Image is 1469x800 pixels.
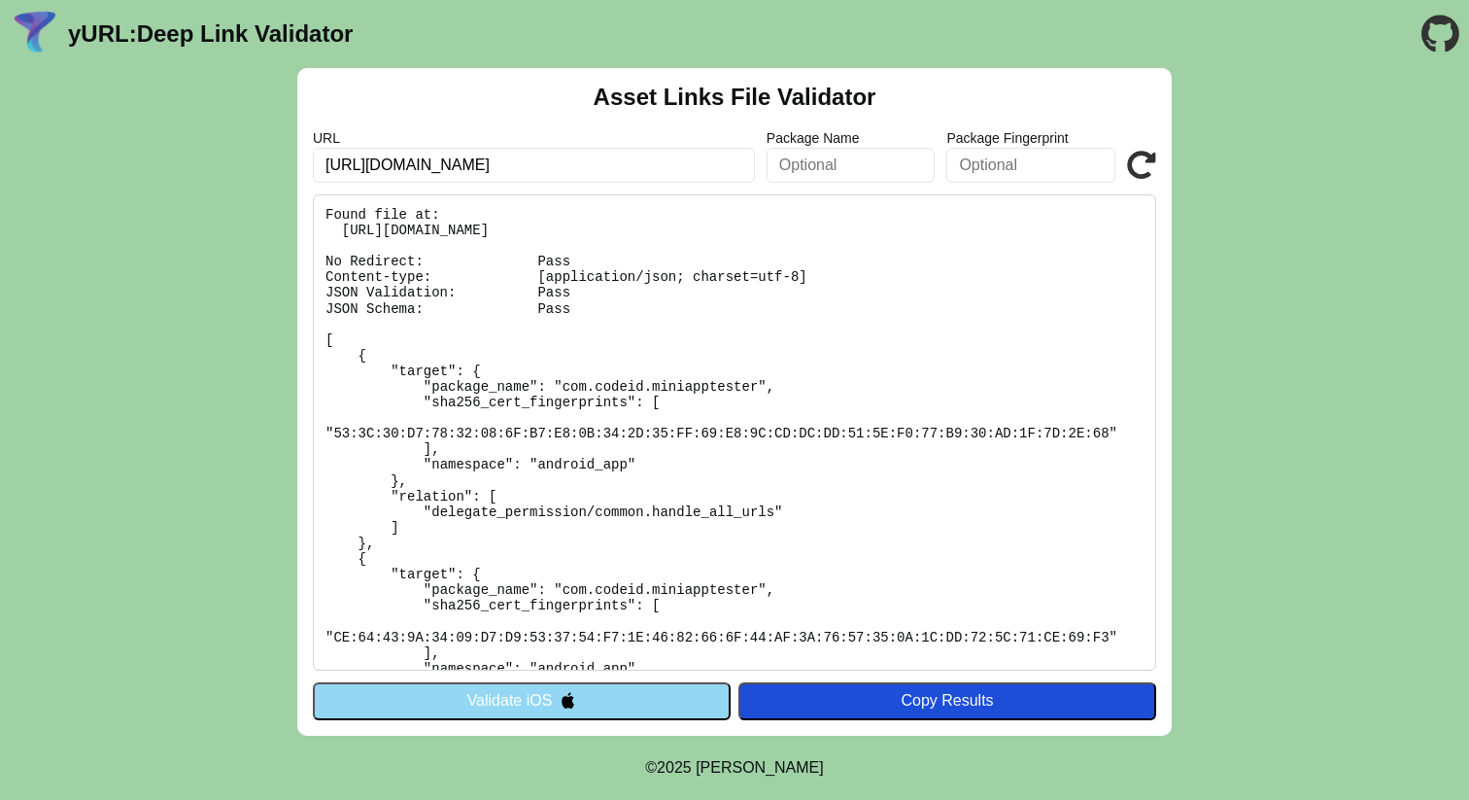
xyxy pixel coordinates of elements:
[657,759,692,776] span: 2025
[946,148,1115,183] input: Optional
[313,682,731,719] button: Validate iOS
[946,130,1115,146] label: Package Fingerprint
[748,692,1146,710] div: Copy Results
[68,20,353,48] a: yURL:Deep Link Validator
[313,148,755,183] input: Required
[696,759,824,776] a: Michael Ibragimchayev's Personal Site
[645,736,823,800] footer: ©
[767,148,936,183] input: Optional
[767,130,936,146] label: Package Name
[594,84,876,111] h2: Asset Links File Validator
[560,692,576,709] img: appleIcon.svg
[738,682,1156,719] button: Copy Results
[10,9,60,59] img: yURL Logo
[313,130,755,146] label: URL
[313,194,1156,671] pre: Found file at: [URL][DOMAIN_NAME] No Redirect: Pass Content-type: [application/json; charset=utf-...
